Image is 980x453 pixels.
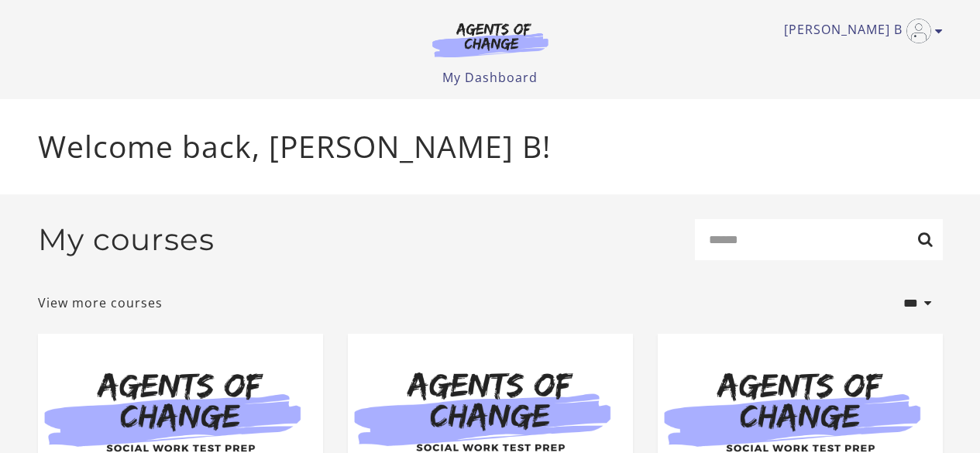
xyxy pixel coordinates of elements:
[416,22,565,57] img: Agents of Change Logo
[784,19,935,43] a: Toggle menu
[38,124,943,170] p: Welcome back, [PERSON_NAME] B!
[38,293,163,312] a: View more courses
[38,221,215,258] h2: My courses
[442,69,538,86] a: My Dashboard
